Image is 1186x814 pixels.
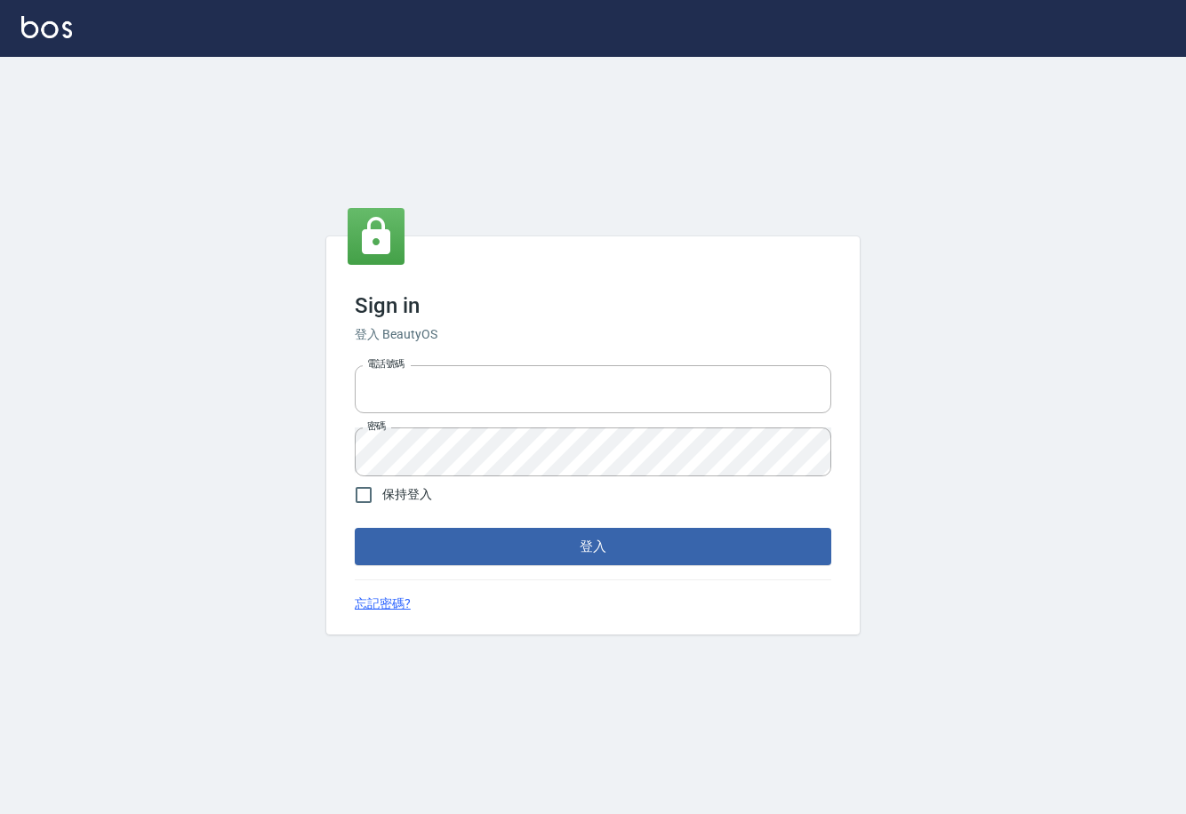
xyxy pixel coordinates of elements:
[21,16,72,38] img: Logo
[355,595,411,613] a: 忘記密碼?
[355,293,831,318] h3: Sign in
[382,485,432,504] span: 保持登入
[355,528,831,565] button: 登入
[367,419,386,433] label: 密碼
[367,357,405,371] label: 電話號碼
[355,325,831,344] h6: 登入 BeautyOS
